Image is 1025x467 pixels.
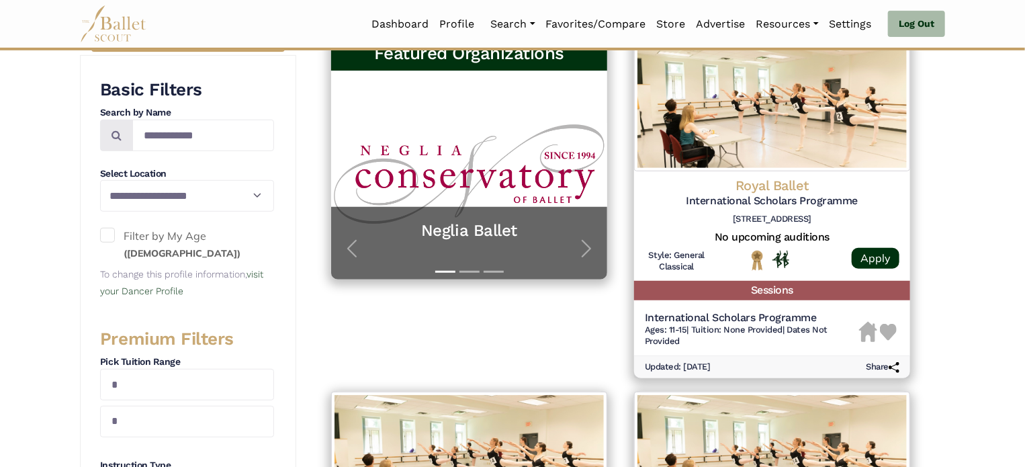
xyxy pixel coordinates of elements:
[852,248,899,269] a: Apply
[645,325,828,346] span: Dates Not Provided
[645,325,687,335] span: Ages: 11-15
[100,79,274,101] h3: Basic Filters
[435,10,480,38] a: Profile
[880,324,897,341] img: Heart
[645,311,859,325] h5: International Scholars Programme
[645,230,899,245] h5: No upcoming auditions
[652,10,691,38] a: Store
[645,214,899,225] h6: [STREET_ADDRESS]
[634,37,910,171] img: Logo
[751,10,824,38] a: Resources
[100,328,274,351] h3: Premium Filters
[486,10,541,38] a: Search
[772,251,789,268] img: In Person
[691,325,783,335] span: Tuition: None Provided
[367,10,435,38] a: Dashboard
[435,264,455,280] button: Slide 1
[342,42,596,65] h3: Featured Organizations
[459,264,480,280] button: Slide 2
[645,194,899,208] h5: International Scholars Programme
[100,269,263,297] small: To change this profile information,
[888,11,945,38] a: Log Out
[691,10,751,38] a: Advertise
[100,355,274,369] h4: Pick Tuition Range
[645,325,859,347] h6: | |
[132,120,274,151] input: Search by names...
[645,250,709,273] h6: Style: General Classical
[541,10,652,38] a: Favorites/Compare
[124,247,240,259] small: ([DEMOGRAPHIC_DATA])
[824,10,877,38] a: Settings
[100,106,274,120] h4: Search by Name
[866,362,899,373] h6: Share
[345,220,594,241] a: Neglia Ballet
[859,322,877,342] img: Housing Unavailable
[484,264,504,280] button: Slide 3
[634,281,910,300] h5: Sessions
[645,177,899,194] h4: Royal Ballet
[100,167,274,181] h4: Select Location
[645,362,711,373] h6: Updated: [DATE]
[100,228,274,262] label: Filter by My Age
[749,250,766,271] img: National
